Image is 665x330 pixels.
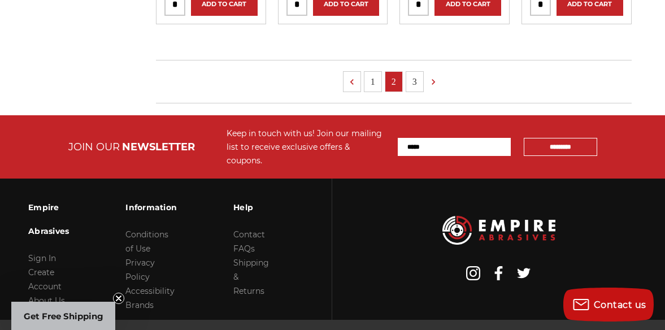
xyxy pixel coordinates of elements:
[233,258,269,296] a: Shipping & Returns
[28,296,65,306] a: About Us
[24,311,103,322] span: Get Free Shipping
[442,216,555,245] img: Empire Abrasives Logo Image
[113,293,124,304] button: Close teaser
[28,196,69,243] h3: Empire Abrasives
[125,286,175,296] a: Accessibility
[563,288,654,322] button: Contact us
[28,267,62,292] a: Create Account
[28,253,56,263] a: Sign In
[11,302,115,330] div: Get Free ShippingClose teaser
[364,72,381,92] a: 1
[594,299,646,310] span: Contact us
[125,300,154,310] a: Brands
[385,72,402,92] a: 2
[68,141,120,153] span: JOIN OUR
[233,244,255,254] a: FAQs
[125,196,177,219] h3: Information
[406,72,423,92] a: 3
[233,196,269,219] h3: Help
[125,229,168,254] a: Conditions of Use
[233,229,265,240] a: Contact
[227,127,386,167] div: Keep in touch with us! Join our mailing list to receive exclusive offers & coupons.
[122,141,195,153] span: NEWSLETTER
[125,258,155,282] a: Privacy Policy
